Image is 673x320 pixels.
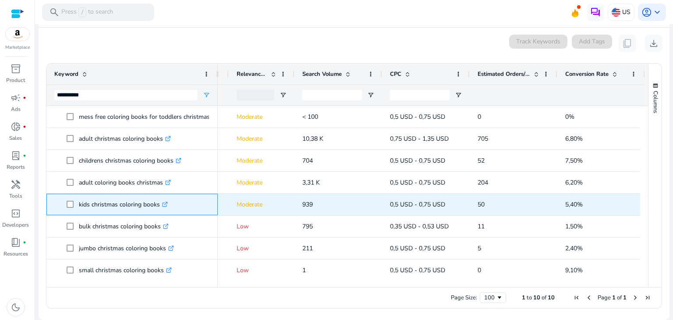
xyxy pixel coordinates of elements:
p: small christmas coloring books [79,261,172,279]
span: 0,75 USD - 1,35 USD [390,135,449,143]
span: 6,80% [565,135,583,143]
p: bulk christmas coloring books [79,217,169,235]
p: Moderate [237,130,287,148]
button: Open Filter Menu [280,92,287,99]
p: Reports [7,163,25,171]
span: 0,5 USD - 0,75 USD [390,244,445,252]
button: Open Filter Menu [455,92,462,99]
p: Marketplace [5,44,30,51]
div: Next Page [632,294,639,301]
span: lab_profile [11,150,21,161]
span: fiber_manual_record [23,125,26,128]
button: Open Filter Menu [203,92,210,99]
div: First Page [573,294,580,301]
span: 0,5 USD - 0,75 USD [390,178,445,187]
span: 9,10% [565,266,583,274]
span: handyman [11,179,21,190]
span: inventory_2 [11,64,21,74]
img: us.svg [612,8,620,17]
div: 100 [484,294,496,302]
span: keyboard_arrow_down [652,7,662,18]
span: Keyword [54,70,78,78]
span: search [49,7,60,18]
p: childrens christmas coloring books [79,152,181,170]
button: download [645,35,662,52]
span: 0,5 USD - 0,75 USD [390,156,445,165]
span: 0,5 USD - 0,75 USD [390,266,445,274]
input: Keyword Filter Input [54,90,198,100]
p: jumbo christmas coloring books [79,239,174,257]
span: book_4 [11,237,21,248]
span: fiber_manual_record [23,241,26,244]
div: Previous Page [585,294,592,301]
span: 5 [478,244,481,252]
span: 10 [548,294,555,302]
p: Low [237,261,287,279]
span: 795 [302,222,313,231]
span: 1 [302,266,306,274]
span: 10,38 K [302,135,323,143]
span: dark_mode [11,302,21,313]
p: Sales [9,134,22,142]
div: Page Size: [451,294,477,302]
span: 50 [478,200,485,209]
span: to [527,294,532,302]
span: Page [598,294,611,302]
span: 1,50% [565,222,583,231]
span: 11 [478,222,485,231]
span: 10 [533,294,540,302]
span: of [617,294,622,302]
span: Columns [652,91,659,113]
p: Tools [9,192,22,200]
span: < 100 [302,113,318,121]
p: Developers [2,221,29,229]
span: CPC [390,70,401,78]
p: Press to search [61,7,113,17]
span: 0 [478,113,481,121]
span: of [542,294,546,302]
p: Moderate [237,196,287,213]
span: Relevance Score [237,70,267,78]
div: Page Size [480,292,506,303]
input: CPC Filter Input [390,90,450,100]
span: 2,40% [565,244,583,252]
span: download [648,38,659,49]
span: code_blocks [11,208,21,219]
div: Last Page [644,294,651,301]
p: Moderate [237,108,287,126]
span: fiber_manual_record [23,96,26,100]
span: 7,50% [565,156,583,165]
span: 5,40% [565,200,583,209]
span: 0,5 USD - 0,75 USD [390,200,445,209]
span: Estimated Orders/Month [478,70,530,78]
span: 1 [623,294,627,302]
p: Low [237,217,287,235]
span: 204 [478,178,488,187]
p: Moderate [237,152,287,170]
span: 52 [478,156,485,165]
p: Low [237,239,287,257]
p: Ads [11,105,21,113]
span: campaign [11,92,21,103]
span: 0% [565,113,574,121]
span: 6,20% [565,178,583,187]
span: donut_small [11,121,21,132]
span: 211 [302,244,313,252]
span: account_circle [641,7,652,18]
p: Moderate [237,174,287,192]
span: 939 [302,200,313,209]
button: Open Filter Menu [367,92,374,99]
span: 0,35 USD - 0,53 USD [390,222,449,231]
span: 704 [302,156,313,165]
p: US [622,4,630,20]
input: Search Volume Filter Input [302,90,362,100]
img: amazon.svg [6,28,29,41]
span: 1 [522,294,525,302]
p: adult coloring books christmas [79,174,171,192]
span: Search Volume [302,70,342,78]
span: Conversion Rate [565,70,609,78]
span: fiber_manual_record [23,154,26,157]
span: / [78,7,86,17]
p: adult christmas coloring books [79,130,171,148]
span: 0,5 USD - 0,75 USD [390,113,445,121]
